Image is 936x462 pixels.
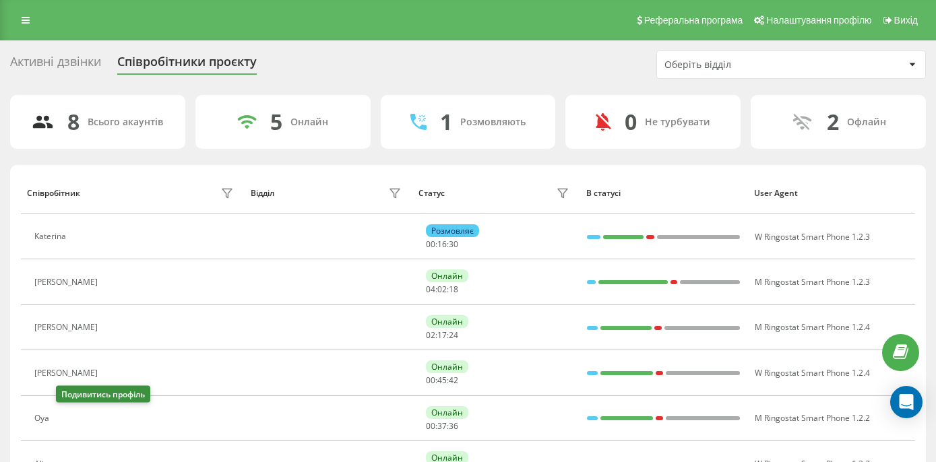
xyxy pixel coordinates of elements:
span: 16 [437,238,447,250]
span: 18 [449,284,458,295]
div: Офлайн [847,117,886,128]
div: : : [426,376,458,385]
span: M Ringostat Smart Phone 1.2.4 [755,321,870,333]
div: Не турбувати [645,117,710,128]
span: M Ringostat Smart Phone 1.2.2 [755,412,870,424]
div: : : [426,331,458,340]
span: W Ringostat Smart Phone 1.2.3 [755,231,870,242]
div: Oya [34,414,53,423]
div: Онлайн [426,269,468,282]
div: Онлайн [426,315,468,328]
div: Розмовляють [460,117,526,128]
span: 02 [426,329,435,341]
div: Онлайн [426,360,468,373]
span: W Ringostat Smart Phone 1.2.4 [755,367,870,378]
div: Подивитись профіль [56,386,150,403]
span: 00 [426,420,435,432]
div: 8 [67,109,80,135]
div: 1 [440,109,452,135]
span: 17 [437,329,447,341]
div: Оберіть відділ [664,59,825,71]
span: 45 [437,374,447,386]
div: Open Intercom Messenger [890,386,923,418]
div: : : [426,285,458,294]
div: [PERSON_NAME] [34,323,101,332]
div: : : [426,422,458,431]
div: [PERSON_NAME] [34,277,101,287]
div: Розмовляє [426,224,479,237]
span: 00 [426,238,435,250]
span: Вихід [894,15,918,26]
span: 02 [437,284,447,295]
div: 2 [827,109,839,135]
div: Онлайн [290,117,328,128]
div: User Agent [754,189,909,198]
div: Активні дзвінки [10,55,101,75]
div: 5 [270,109,282,135]
span: 42 [449,374,458,386]
span: 37 [437,420,447,432]
span: Реферальна програма [644,15,743,26]
div: Співробітники проєкту [117,55,257,75]
div: Katerina [34,232,69,241]
span: 24 [449,329,458,341]
div: В статусі [586,189,741,198]
div: Всього акаунтів [88,117,163,128]
div: : : [426,240,458,249]
div: [PERSON_NAME] [34,368,101,378]
span: 30 [449,238,458,250]
div: Статус [418,189,445,198]
div: Онлайн [426,406,468,419]
span: 00 [426,374,435,386]
span: M Ringostat Smart Phone 1.2.3 [755,276,870,288]
div: Відділ [251,189,274,198]
div: Співробітник [27,189,80,198]
span: Налаштування профілю [766,15,871,26]
span: 36 [449,420,458,432]
div: 0 [625,109,637,135]
span: 04 [426,284,435,295]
